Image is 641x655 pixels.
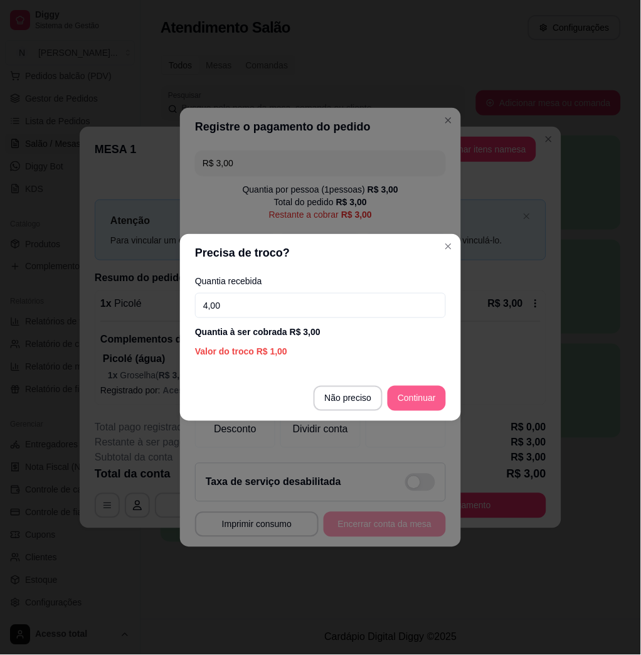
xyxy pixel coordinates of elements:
[195,326,446,338] div: Quantia à ser cobrada R$ 3,00
[388,386,446,411] button: Continuar
[438,237,458,257] button: Close
[195,346,446,358] div: Valor do troco R$ 1,00
[180,234,461,272] header: Precisa de troco?
[314,386,383,411] button: Não preciso
[195,277,446,285] label: Quantia recebida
